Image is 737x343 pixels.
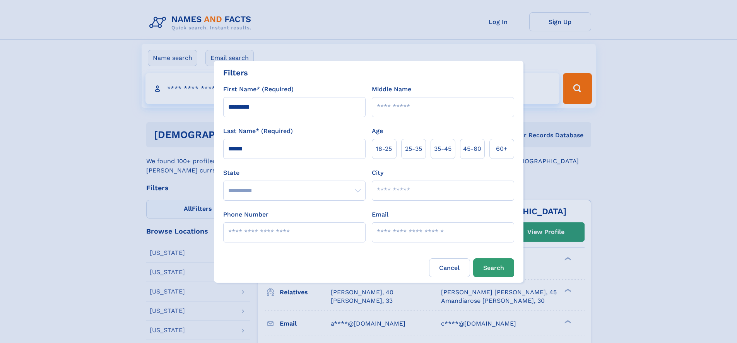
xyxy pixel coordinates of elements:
span: 18‑25 [376,144,392,154]
label: Phone Number [223,210,268,219]
label: Middle Name [372,85,411,94]
span: 60+ [496,144,508,154]
span: 25‑35 [405,144,422,154]
label: Cancel [429,258,470,277]
div: Filters [223,67,248,78]
label: Last Name* (Required) [223,126,293,136]
label: Email [372,210,388,219]
span: 35‑45 [434,144,451,154]
label: City [372,168,383,177]
button: Search [473,258,514,277]
span: 45‑60 [463,144,481,154]
label: Age [372,126,383,136]
label: First Name* (Required) [223,85,294,94]
label: State [223,168,366,177]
